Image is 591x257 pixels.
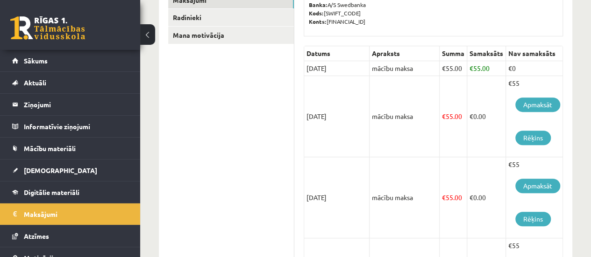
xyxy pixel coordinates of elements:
a: Radinieki [168,9,294,26]
td: mācību maksa [370,76,440,157]
td: 55.00 [440,61,467,76]
td: mācību maksa [370,61,440,76]
a: Sākums [12,50,128,71]
td: €55 [506,157,563,238]
a: Aktuāli [12,72,128,93]
span: € [442,193,446,201]
b: Kods: [309,9,324,17]
span: € [442,64,446,72]
th: Datums [304,46,370,61]
th: Samaksāts [467,46,506,61]
a: [DEMOGRAPHIC_DATA] [12,160,128,181]
span: Digitālie materiāli [24,188,79,196]
a: Informatīvie ziņojumi [12,116,128,137]
td: 55.00 [440,76,467,157]
td: [DATE] [304,157,370,238]
td: 55.00 [440,157,467,238]
a: Rēķins [515,212,551,226]
legend: Informatīvie ziņojumi [24,116,128,137]
a: Ziņojumi [12,94,128,115]
legend: Ziņojumi [24,94,128,115]
b: Banka: [309,1,328,8]
span: Atzīmes [24,232,49,240]
td: [DATE] [304,61,370,76]
a: Apmaksāt [515,97,560,112]
a: Rīgas 1. Tālmācības vidusskola [10,16,85,40]
span: € [442,112,446,120]
td: [DATE] [304,76,370,157]
span: Mācību materiāli [24,144,76,153]
span: € [470,64,473,72]
a: Apmaksāt [515,179,560,193]
th: Summa [440,46,467,61]
td: 55.00 [467,61,506,76]
td: mācību maksa [370,157,440,238]
th: Nav samaksāts [506,46,563,61]
b: Konts: [309,18,327,25]
a: Mācību materiāli [12,138,128,159]
td: €0 [506,61,563,76]
span: Sākums [24,56,48,65]
a: Mana motivācija [168,27,294,44]
a: Rēķins [515,131,551,145]
th: Apraksts [370,46,440,61]
a: Digitālie materiāli [12,181,128,203]
span: Aktuāli [24,78,46,87]
td: 0.00 [467,76,506,157]
span: € [470,193,473,201]
td: €55 [506,76,563,157]
span: [DEMOGRAPHIC_DATA] [24,166,97,174]
a: Maksājumi [12,203,128,225]
td: 0.00 [467,157,506,238]
legend: Maksājumi [24,203,128,225]
a: Atzīmes [12,225,128,247]
span: € [470,112,473,120]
